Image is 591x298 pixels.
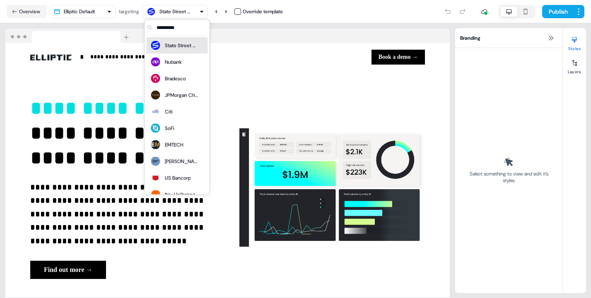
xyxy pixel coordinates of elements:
div: US Bancorp [165,174,191,182]
img: Image [239,96,425,279]
div: Nubank [165,58,182,66]
img: Image [30,54,72,60]
div: Find out more → [30,261,216,279]
div: State Street Bank [165,41,198,50]
button: Find out more → [30,261,106,279]
button: State Street Bank [142,5,208,18]
div: Bradesco [165,74,186,83]
button: Layers [563,56,586,74]
button: Overview [7,5,47,18]
div: Itau Unibanco [165,190,195,199]
div: Elliptic Default [64,7,95,16]
button: Book a demo → [371,50,425,65]
div: State Street Bank [159,7,193,16]
button: Styles [563,33,586,51]
div: JPMorgan Chase & Co. [165,91,198,99]
div: EMTECH [165,141,183,149]
div: Citi [165,108,173,116]
img: Browser topbar [5,29,133,43]
button: Publish [542,5,573,18]
div: Branding [455,28,562,48]
div: targeting [119,7,139,16]
div: Override template [243,7,283,16]
div: SoFi [165,124,174,132]
div: Select something to view and edit it’s styles. [467,171,551,184]
div: Book a demo → [231,50,425,65]
div: [PERSON_NAME] [PERSON_NAME] [165,157,198,166]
